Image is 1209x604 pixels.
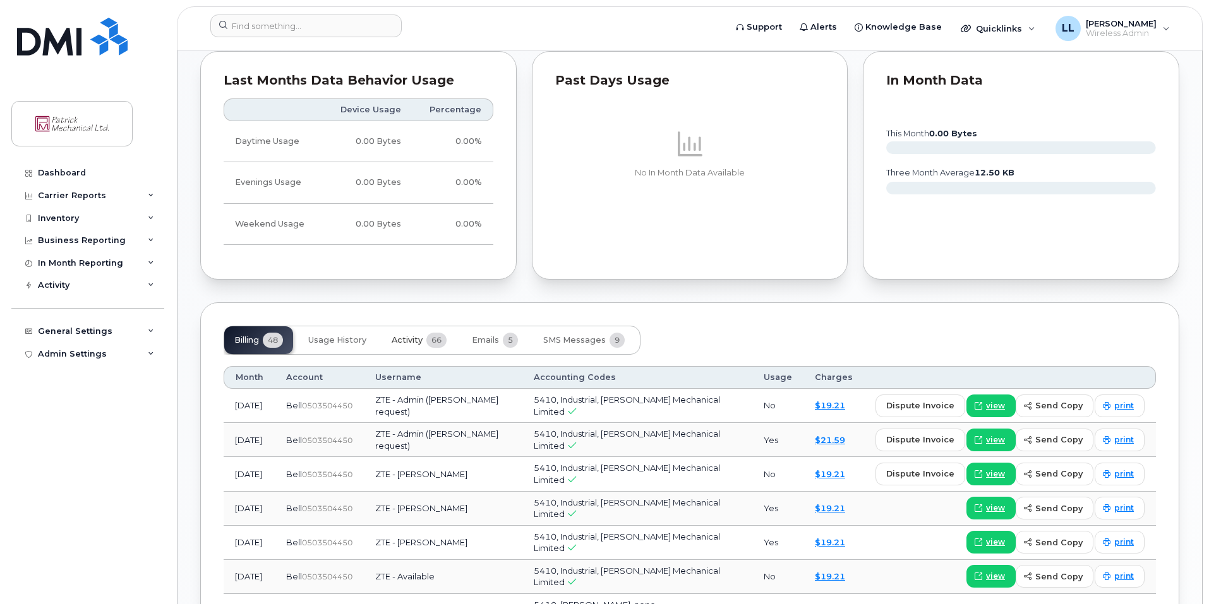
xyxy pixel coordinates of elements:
[224,423,275,457] td: [DATE]
[364,560,522,594] td: ZTE - Available
[1114,502,1134,514] span: print
[1095,463,1145,485] a: print
[1114,400,1134,412] span: print
[1095,531,1145,554] a: print
[503,333,518,348] span: 5
[224,121,323,162] td: Daytime Usage
[1035,434,1083,446] span: send copy
[1114,434,1134,446] span: print
[1016,463,1093,485] button: send copy
[815,571,845,581] a: $19.21
[302,538,352,547] span: 0503504450
[929,129,977,138] tspan: 0.00 Bytes
[364,526,522,560] td: ZTE - [PERSON_NAME]
[302,572,352,581] span: 0503504450
[224,162,323,203] td: Evenings Usage
[815,435,845,445] a: $21.59
[555,74,825,87] div: Past Days Usage
[224,492,275,526] td: [DATE]
[1016,429,1093,451] button: send copy
[224,560,275,594] td: [DATE]
[975,168,1014,177] tspan: 12.50 KB
[534,429,720,451] span: 5410, Industrial, [PERSON_NAME] Mechanical Limited
[747,21,782,33] span: Support
[752,457,803,491] td: No
[1035,502,1083,514] span: send copy
[534,566,720,588] span: 5410, Industrial, [PERSON_NAME] Mechanical Limited
[543,335,606,345] span: SMS Messages
[815,469,845,479] a: $19.21
[966,497,1016,519] a: view
[810,21,837,33] span: Alerts
[986,536,1005,548] span: view
[286,537,302,547] span: Bell
[752,366,803,389] th: Usage
[210,15,402,37] input: Find something...
[364,389,522,423] td: ZTE - Admin ([PERSON_NAME] request)
[224,204,323,245] td: Weekend Usage
[1062,21,1074,36] span: LL
[412,204,493,245] td: 0.00%
[966,463,1016,485] a: view
[1095,429,1145,451] a: print
[610,333,625,348] span: 9
[966,531,1016,554] a: view
[426,333,447,348] span: 66
[1016,565,1093,588] button: send copy
[302,504,352,513] span: 0503504450
[886,129,977,138] text: this month
[727,15,791,40] a: Support
[472,335,499,345] span: Emails
[364,457,522,491] td: ZTE - [PERSON_NAME]
[966,429,1016,451] a: view
[1035,571,1083,583] span: send copy
[952,16,1044,41] div: Quicklinks
[976,23,1022,33] span: Quicklinks
[875,463,965,485] button: dispute invoice
[224,366,275,389] th: Month
[1035,400,1083,412] span: send copy
[1095,565,1145,588] a: print
[815,400,845,410] a: $19.21
[302,401,352,410] span: 0503504450
[323,162,412,203] td: 0.00 Bytes
[791,15,846,40] a: Alerts
[522,366,752,389] th: Accounting Codes
[986,400,1005,412] span: view
[286,435,302,445] span: Bell
[815,503,845,513] a: $19.21
[752,526,803,560] td: Yes
[323,98,412,121] th: Device Usage
[1114,571,1134,582] span: print
[752,560,803,594] td: No
[865,21,942,33] span: Knowledge Base
[392,335,423,345] span: Activity
[966,394,1016,417] a: view
[886,434,954,446] span: dispute invoice
[286,469,302,479] span: Bell
[1114,536,1134,548] span: print
[875,429,965,451] button: dispute invoice
[752,492,803,526] td: Yes
[752,389,803,423] td: No
[1016,394,1093,417] button: send copy
[286,571,302,581] span: Bell
[815,537,845,547] a: $19.21
[1035,536,1083,548] span: send copy
[412,121,493,162] td: 0.00%
[286,503,302,513] span: Bell
[1086,18,1157,28] span: [PERSON_NAME]
[364,366,522,389] th: Username
[275,366,364,389] th: Account
[302,435,352,445] span: 0503504450
[555,167,825,179] p: No In Month Data Available
[224,457,275,491] td: [DATE]
[364,492,522,526] td: ZTE - [PERSON_NAME]
[286,400,302,410] span: Bell
[1095,497,1145,519] a: print
[1095,394,1145,417] a: print
[886,74,1156,87] div: In Month Data
[412,162,493,203] td: 0.00%
[224,204,493,245] tr: Friday from 6:00pm to Monday 8:00am
[308,335,366,345] span: Usage History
